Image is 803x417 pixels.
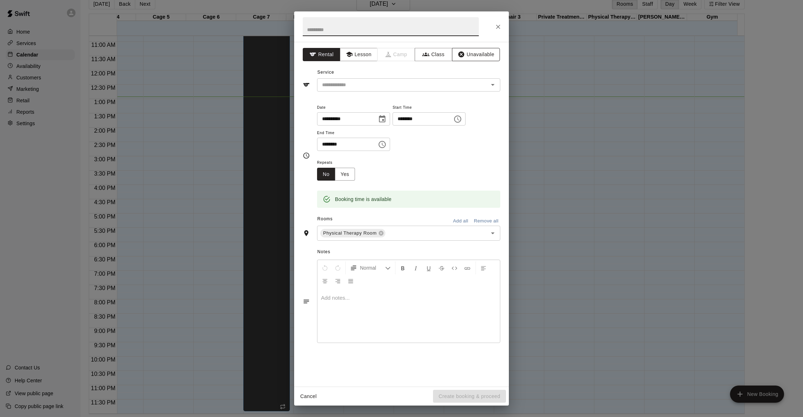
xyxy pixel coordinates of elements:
[320,230,380,237] span: Physical Therapy Room
[335,193,391,206] div: Booking time is available
[472,216,500,227] button: Remove all
[317,70,334,75] span: Service
[451,112,465,126] button: Choose time, selected time is 1:00 PM
[375,112,389,126] button: Choose date, selected date is Aug 16, 2025
[317,128,390,138] span: End Time
[360,264,385,271] span: Normal
[492,20,505,33] button: Close
[317,216,333,221] span: Rooms
[452,48,500,61] button: Unavailable
[488,228,498,238] button: Open
[335,168,355,181] button: Yes
[378,48,415,61] span: Camps can only be created in the Services page
[303,230,310,237] svg: Rooms
[477,261,490,274] button: Left Align
[397,261,409,274] button: Format Bold
[449,216,472,227] button: Add all
[488,80,498,90] button: Open
[303,298,310,305] svg: Notes
[345,274,357,287] button: Justify Align
[375,137,389,152] button: Choose time, selected time is 1:30 PM
[410,261,422,274] button: Format Italics
[303,81,310,88] svg: Service
[415,48,452,61] button: Class
[340,48,378,61] button: Lesson
[317,168,335,181] button: No
[393,103,466,113] span: Start Time
[319,274,331,287] button: Center Align
[317,158,361,168] span: Repeats
[319,261,331,274] button: Undo
[435,261,448,274] button: Format Strikethrough
[317,168,355,181] div: outlined button group
[332,261,344,274] button: Redo
[297,390,320,403] button: Cancel
[303,152,310,159] svg: Timing
[347,261,394,274] button: Formatting Options
[317,103,390,113] span: Date
[461,261,473,274] button: Insert Link
[332,274,344,287] button: Right Align
[320,229,385,237] div: Physical Therapy Room
[423,261,435,274] button: Format Underline
[317,246,500,258] span: Notes
[448,261,461,274] button: Insert Code
[303,48,340,61] button: Rental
